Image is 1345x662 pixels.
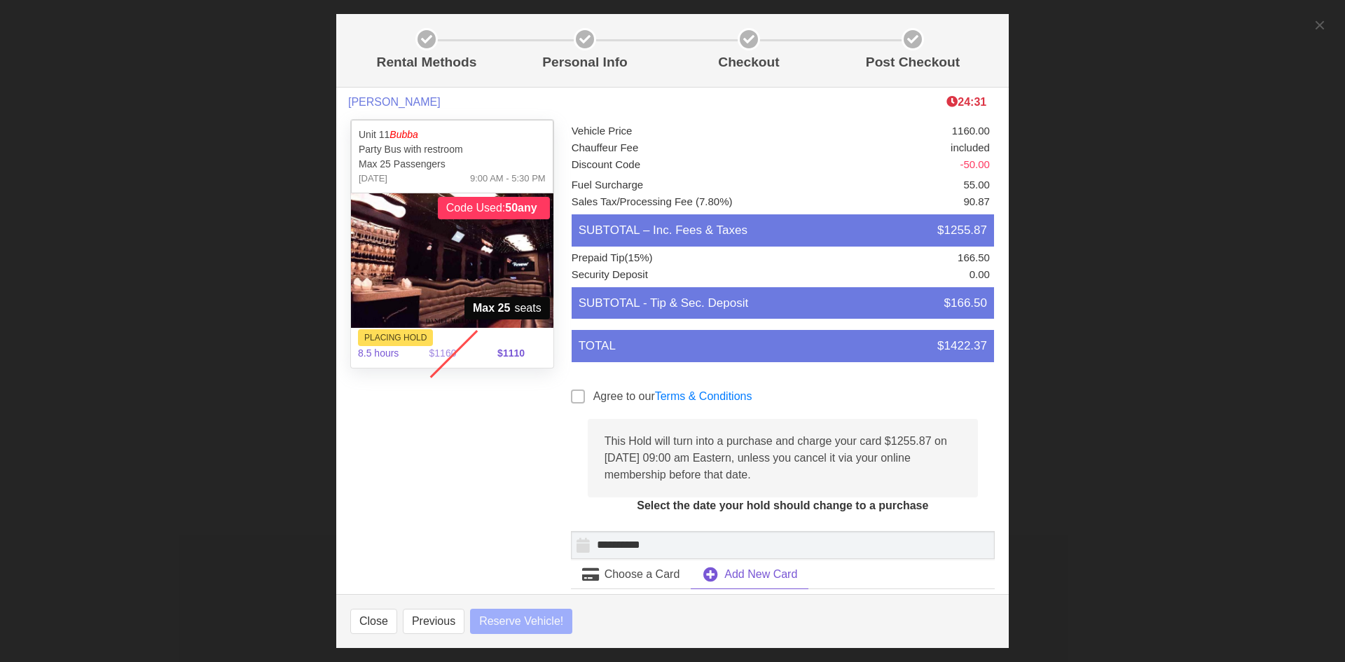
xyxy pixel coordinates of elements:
li: Prepaid Tip [572,250,792,267]
li: SUBTOTAL – Inc. Fees & Taxes [572,214,994,247]
span: [DATE] [359,172,387,186]
label: Agree to our [593,388,752,405]
li: Sales Tax/Processing Fee (7.80%) [572,194,792,211]
button: Previous [403,609,464,634]
strong: Select the date your hold should change to a purchase [637,499,928,511]
li: SUBTOTAL - Tip & Sec. Deposit [572,287,994,319]
span: seats [464,297,550,319]
span: $1255.87 [937,221,987,240]
button: Reserve Vehicle! [470,609,572,634]
span: 8.5 hours [350,338,415,369]
li: -50.00 [791,157,990,174]
span: $1422.37 [937,337,987,355]
li: included [791,140,990,157]
p: Max 25 Passengers [359,157,546,172]
p: Post Checkout [836,53,989,73]
span: $1160 [421,338,487,369]
button: Close [350,609,397,634]
li: 166.50 [791,250,990,267]
b: 24:31 [946,96,986,108]
strong: Max 25 [473,300,510,317]
span: $166.50 [944,294,987,312]
li: Security Deposit [572,267,792,284]
span: 9:00 AM - 5:30 PM [470,172,546,186]
p: Checkout [672,53,825,73]
p: Unit 11 [359,127,546,142]
li: TOTAL [572,330,994,362]
div: This Hold will turn into a purchase and charge your card $1255.87 on [DATE] 09:00 am Eastern, unl... [588,419,978,497]
strong: 50any [505,200,537,216]
li: Chauffeur Fee [572,140,792,157]
li: 0.00 [791,267,990,284]
li: Vehicle Price [572,123,792,140]
span: Discount Code [572,158,640,170]
li: 90.87 [791,194,990,211]
em: Bubba [389,129,418,140]
span: Code Used: [438,197,550,219]
img: 11%2002.jpg [351,193,553,328]
li: 55.00 [791,177,990,194]
li: Fuel Surcharge [572,177,792,194]
p: Rental Methods [356,53,497,73]
a: Terms & Conditions [655,390,752,402]
p: Party Bus with restroom [359,142,546,157]
li: 1160.00 [791,123,990,140]
span: (15%) [625,251,653,263]
span: The clock is ticking ⁠— this timer shows how long we'll hold this limo during checkout. If time r... [946,96,986,108]
span: Reserve Vehicle! [479,613,563,630]
span: Add New Card [724,566,797,583]
span: [PERSON_NAME] [348,95,441,109]
span: Choose a Card [605,566,680,583]
p: Personal Info [509,53,661,73]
